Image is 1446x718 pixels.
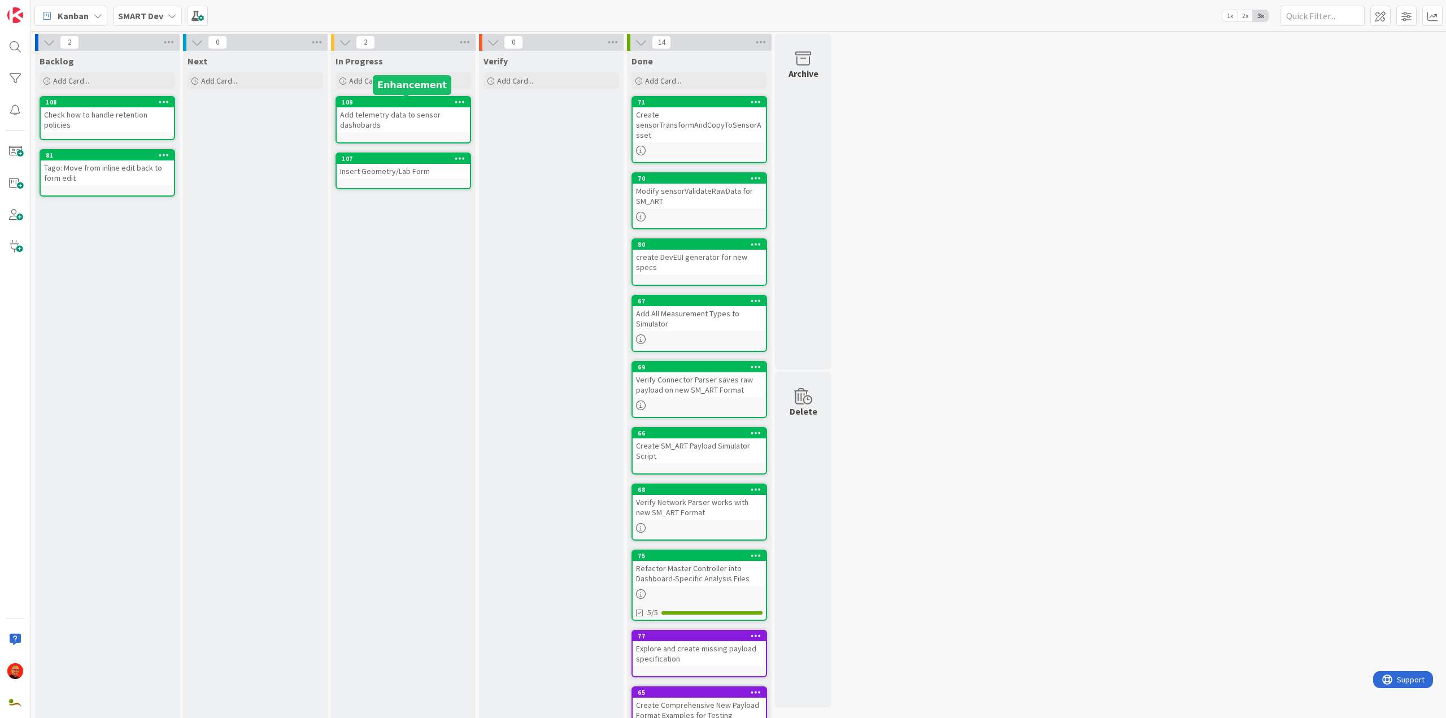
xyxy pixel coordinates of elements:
div: 71 [638,98,766,106]
h5: Enhancement [377,80,447,90]
div: 109 [337,97,470,107]
div: 75Refactor Master Controller into Dashboard-Specific Analysis Files [633,551,766,586]
div: 108 [46,98,174,106]
b: SMART Dev [118,10,163,21]
div: 108Check how to handle retention policies [41,97,174,132]
div: Refactor Master Controller into Dashboard-Specific Analysis Files [633,561,766,586]
div: 69 [638,363,766,371]
span: In Progress [336,55,383,67]
div: 77 [638,632,766,640]
div: 77Explore and create missing payload specification [633,631,766,666]
div: 80 [638,241,766,249]
div: 107 [337,154,470,164]
div: 75 [638,552,766,560]
div: Add telemetry data to sensor dashobards [337,107,470,132]
div: Check how to handle retention policies [41,107,174,132]
div: 70 [633,173,766,184]
span: 0 [208,36,227,49]
div: Explore and create missing payload specification [633,641,766,666]
div: 81Tago: Move from inline edit back to form edit [41,150,174,185]
div: 108 [41,97,174,107]
span: Verify [484,55,508,67]
span: 2x [1238,10,1253,21]
div: Delete [790,404,817,418]
span: Done [631,55,653,67]
div: Verify Connector Parser saves raw payload on new SM_ART Format [633,372,766,397]
span: Backlog [40,55,74,67]
div: 80 [633,240,766,250]
div: 81 [41,150,174,160]
div: 65 [638,689,766,697]
div: Create sensorTransformAndCopyToSensorAsset [633,107,766,142]
span: 2 [356,36,375,49]
span: 2 [60,36,79,49]
div: 70 [638,175,766,182]
span: 1x [1222,10,1238,21]
div: 69 [633,362,766,372]
div: Create SM_ART Payload Simulator Script [633,438,766,463]
span: Support [24,2,51,15]
div: 109 [342,98,470,106]
span: Add Card... [349,76,385,86]
img: avatar [7,695,23,711]
div: 66 [633,428,766,438]
img: CP [7,663,23,679]
span: Add Card... [497,76,533,86]
div: 71 [633,97,766,107]
div: 67Add All Measurement Types to Simulator [633,296,766,331]
div: create DevEUI generator for new specs [633,250,766,275]
span: 14 [652,36,671,49]
span: Add Card... [53,76,89,86]
div: Add All Measurement Types to Simulator [633,306,766,331]
div: 75 [633,551,766,561]
span: Add Card... [645,76,681,86]
div: 69Verify Connector Parser saves raw payload on new SM_ART Format [633,362,766,397]
div: 81 [46,151,174,159]
div: 68 [638,486,766,494]
span: 3x [1253,10,1268,21]
div: 70Modify sensorValidateRawData for SM_ART [633,173,766,208]
div: 66 [638,429,766,437]
span: Add Card... [201,76,237,86]
span: 5/5 [647,607,658,619]
div: 107Insert Geometry/Lab Form [337,154,470,179]
div: 109Add telemetry data to sensor dashobards [337,97,470,132]
img: Visit kanbanzone.com [7,7,23,23]
span: Kanban [58,9,89,23]
span: Next [188,55,207,67]
div: 80create DevEUI generator for new specs [633,240,766,275]
div: 107 [342,155,470,163]
div: Archive [789,67,818,80]
div: 65 [633,687,766,698]
input: Quick Filter... [1280,6,1365,26]
div: 68Verify Network Parser works with new SM_ART Format [633,485,766,520]
span: 0 [504,36,523,49]
div: 68 [633,485,766,495]
div: Verify Network Parser works with new SM_ART Format [633,495,766,520]
div: 71Create sensorTransformAndCopyToSensorAsset [633,97,766,142]
div: 77 [633,631,766,641]
div: Insert Geometry/Lab Form [337,164,470,179]
div: 67 [633,296,766,306]
div: 66Create SM_ART Payload Simulator Script [633,428,766,463]
div: Modify sensorValidateRawData for SM_ART [633,184,766,208]
div: Tago: Move from inline edit back to form edit [41,160,174,185]
div: 67 [638,297,766,305]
